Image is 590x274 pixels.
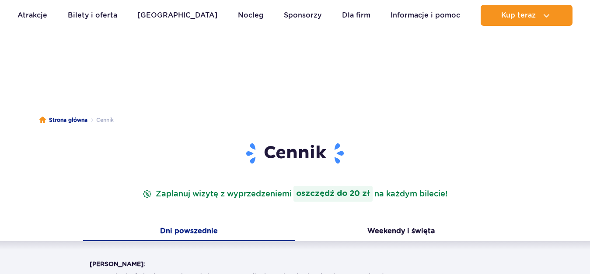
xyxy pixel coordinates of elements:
button: Dni powszednie [83,223,295,241]
strong: [PERSON_NAME]: [90,260,145,267]
a: Nocleg [238,5,264,26]
a: Dla firm [342,5,370,26]
h1: Cennik [90,142,501,165]
p: Zaplanuj wizytę z wyprzedzeniem na każdym bilecie! [141,186,449,202]
a: Informacje i pomoc [391,5,460,26]
a: [GEOGRAPHIC_DATA] [137,5,217,26]
a: Strona główna [39,116,87,125]
a: Sponsorzy [284,5,321,26]
a: Bilety i oferta [68,5,117,26]
button: Weekendy i święta [295,223,507,241]
strong: oszczędź do 20 zł [293,186,373,202]
span: Kup teraz [501,11,536,19]
li: Cennik [87,116,114,125]
a: Atrakcje [17,5,47,26]
button: Kup teraz [481,5,573,26]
